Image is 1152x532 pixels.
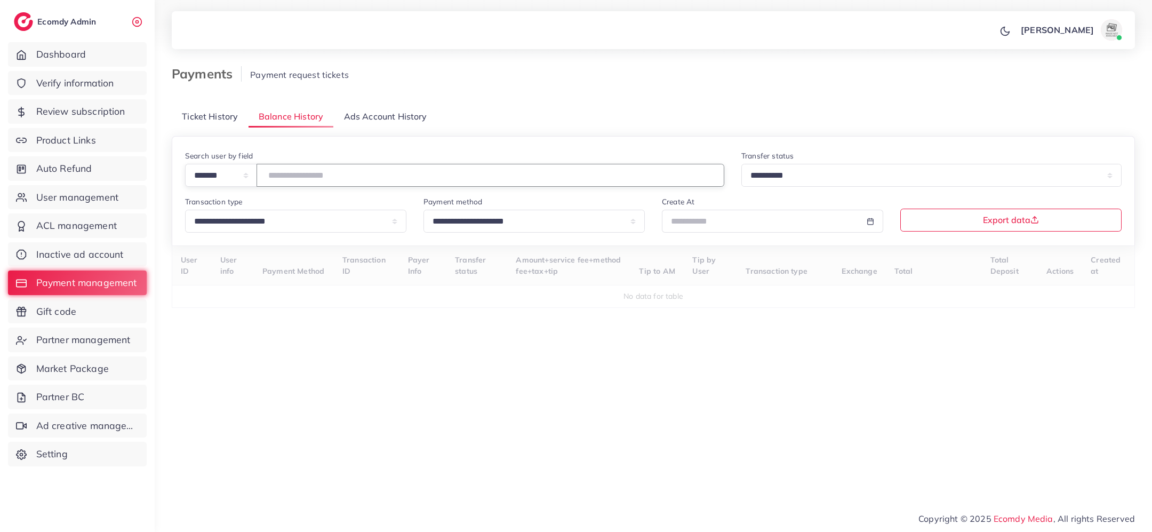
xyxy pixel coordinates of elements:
[1053,512,1135,525] span: , All rights Reserved
[994,513,1053,524] a: Ecomdy Media
[8,185,147,210] a: User management
[1021,23,1094,36] p: [PERSON_NAME]
[8,328,147,352] a: Partner management
[8,213,147,238] a: ACL management
[8,414,147,438] a: Ad creative management
[8,128,147,153] a: Product Links
[259,110,323,123] span: Balance History
[36,276,137,290] span: Payment management
[182,110,238,123] span: Ticket History
[36,390,85,404] span: Partner BC
[36,305,76,319] span: Gift code
[14,12,99,31] a: logoEcomdy Admin
[918,512,1135,525] span: Copyright © 2025
[36,190,118,204] span: User management
[8,299,147,324] a: Gift code
[8,99,147,124] a: Review subscription
[36,133,96,147] span: Product Links
[36,219,117,233] span: ACL management
[36,362,109,376] span: Market Package
[36,76,114,90] span: Verify information
[185,196,243,207] label: Transaction type
[8,271,147,295] a: Payment management
[185,150,253,161] label: Search user by field
[8,385,147,409] a: Partner BC
[172,66,242,82] h3: Payments
[8,242,147,267] a: Inactive ad account
[36,47,86,61] span: Dashboard
[36,447,68,461] span: Setting
[36,333,131,347] span: Partner management
[1101,19,1122,41] img: avatar
[741,150,794,161] label: Transfer status
[983,216,1039,224] span: Export data
[8,356,147,381] a: Market Package
[8,42,147,67] a: Dashboard
[8,156,147,181] a: Auto Refund
[36,162,92,176] span: Auto Refund
[36,105,125,118] span: Review subscription
[344,110,427,123] span: Ads Account History
[900,209,1122,232] button: Export data
[14,12,33,31] img: logo
[36,419,139,433] span: Ad creative management
[662,196,694,207] label: Create At
[423,196,482,207] label: Payment method
[36,248,124,261] span: Inactive ad account
[8,442,147,466] a: Setting
[37,17,99,27] h2: Ecomdy Admin
[8,71,147,96] a: Verify information
[1015,19,1126,41] a: [PERSON_NAME]avatar
[250,69,349,80] span: Payment request tickets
